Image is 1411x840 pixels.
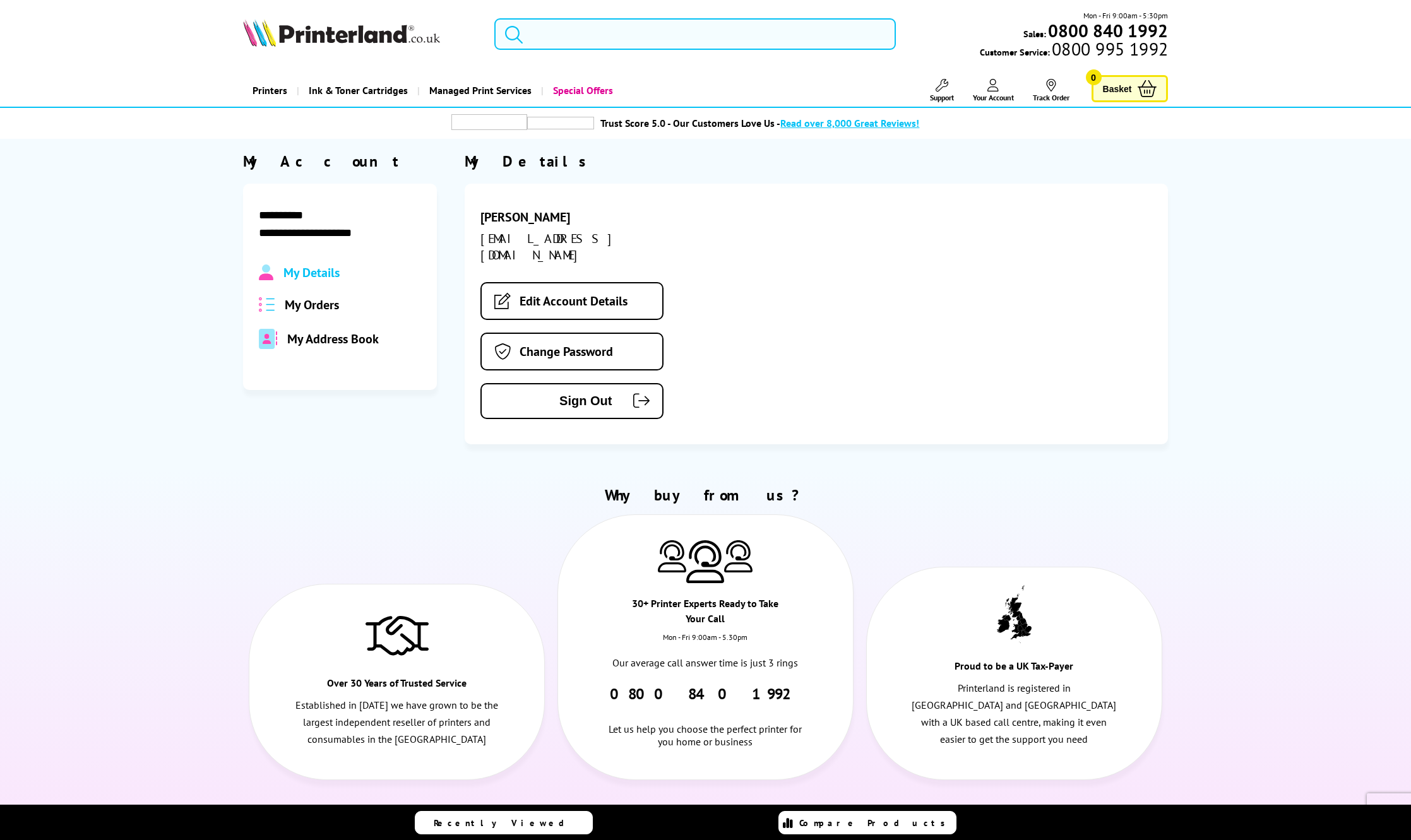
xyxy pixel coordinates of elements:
div: Let us help you choose the perfect printer for you home or business [602,704,809,748]
span: Sign Out [501,394,612,408]
a: Your Account [973,79,1014,102]
p: Established in [DATE] we have grown to be the largest independent reseller of printers and consum... [294,697,500,748]
div: [EMAIL_ADDRESS][DOMAIN_NAME] [480,230,702,263]
img: Printer Experts [724,540,753,572]
a: Recently Viewed [415,811,593,834]
b: 0800 840 1992 [1048,19,1168,42]
span: Compare Products [799,817,952,829]
span: Sales: [1023,28,1046,40]
button: Sign Out [480,383,664,419]
span: Mon - Fri 9:00am - 5:30pm [1083,9,1168,21]
img: UK tax payer [997,585,1032,643]
div: My Account [243,151,438,171]
a: Compare Products [778,811,956,834]
img: trustpilot rating [451,114,527,130]
img: Printerland Logo [243,19,440,47]
a: Edit Account Details [480,282,664,320]
span: My Details [283,264,340,281]
div: Mon - Fri 9:00am - 5.30pm [558,632,853,654]
img: Trusted Service [366,610,429,660]
h2: Why buy from us? [243,485,1169,505]
div: Proud to be a UK Tax-Payer [940,658,1088,680]
span: My Orders [285,297,339,313]
span: Recently Viewed [434,817,577,829]
span: My Address Book [287,331,379,347]
a: Trust Score 5.0 - Our Customers Love Us -Read over 8,000 Great Reviews! [600,117,919,129]
span: Basket [1103,80,1132,97]
span: Customer Service: [980,43,1168,58]
a: 0800 840 1992 [1046,25,1168,37]
img: trustpilot rating [527,117,594,129]
span: Your Account [973,93,1014,102]
a: Ink & Toner Cartridges [297,74,417,107]
span: 0 [1086,69,1102,85]
a: Track Order [1033,79,1069,102]
img: Printer Experts [658,540,686,572]
span: 0800 995 1992 [1050,43,1168,55]
div: 30+ Printer Experts Ready to Take Your Call [632,596,780,632]
div: Over 30 Years of Trusted Service [323,675,471,697]
span: Ink & Toner Cartridges [309,74,408,107]
div: My Details [465,151,1168,171]
span: Support [930,93,954,102]
img: all-order.svg [259,297,275,312]
a: Basket 0 [1092,75,1169,102]
p: Printerland is registered in [GEOGRAPHIC_DATA] and [GEOGRAPHIC_DATA] with a UK based call centre,... [911,680,1117,748]
a: Change Password [480,333,664,370]
a: Managed Print Services [417,74,541,107]
a: 0800 840 1992 [610,684,801,704]
a: Special Offers [541,74,622,107]
p: Our average call answer time is just 3 rings [602,654,809,671]
a: Support [930,79,954,102]
span: Read over 8,000 Great Reviews! [780,117,919,129]
div: [PERSON_NAME] [480,209,702,225]
a: Printers [243,74,297,107]
img: Printer Experts [686,540,724,584]
a: Printerland Logo [243,19,479,49]
img: address-book-duotone-solid.svg [259,329,278,349]
img: Profile.svg [259,264,273,281]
